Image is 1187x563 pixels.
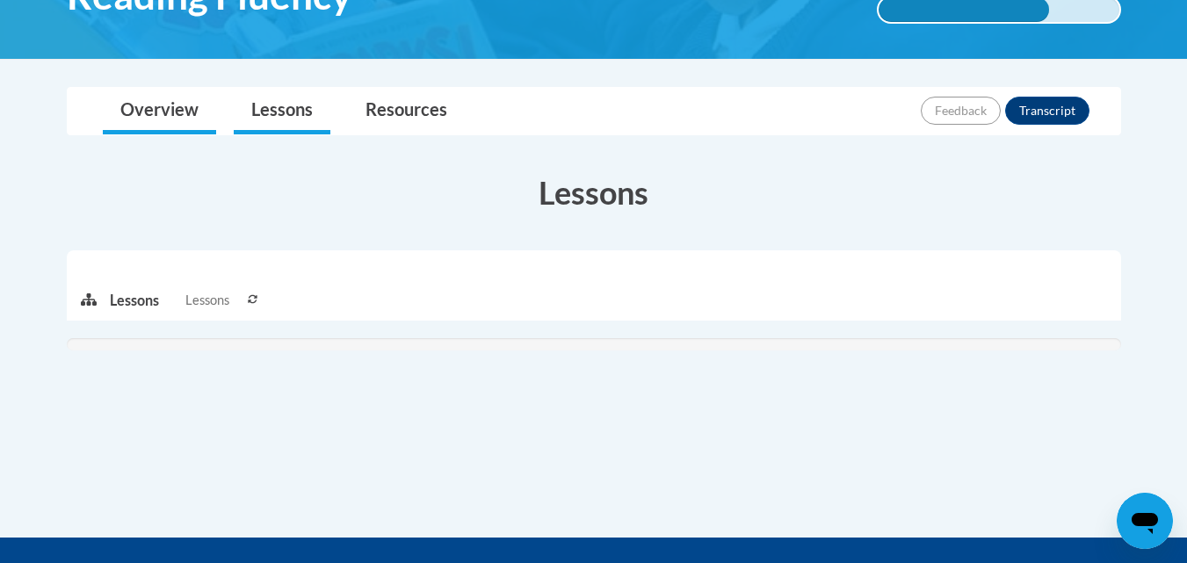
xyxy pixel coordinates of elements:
[103,88,216,134] a: Overview
[921,97,1001,125] button: Feedback
[1005,97,1089,125] button: Transcript
[1117,493,1173,549] iframe: Button to launch messaging window
[348,88,465,134] a: Resources
[67,170,1121,214] h3: Lessons
[110,291,159,310] p: Lessons
[185,291,229,310] span: Lessons
[234,88,330,134] a: Lessons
